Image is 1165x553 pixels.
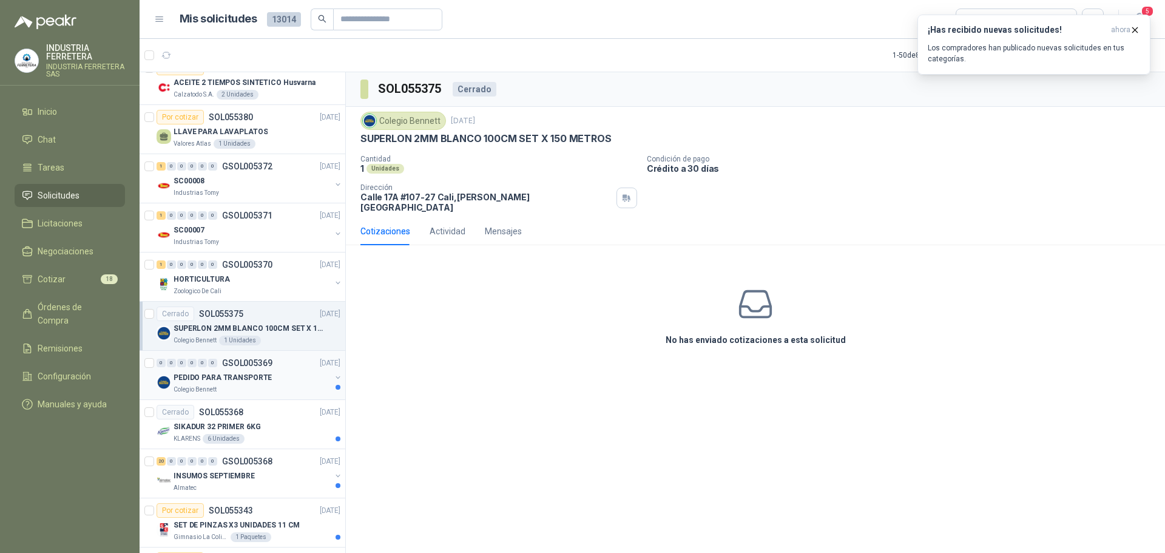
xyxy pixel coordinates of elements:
p: [DATE] [320,210,340,222]
p: Calzatodo S.A. [174,90,214,100]
div: 0 [177,457,186,466]
p: GSOL005369 [222,359,272,367]
div: 0 [208,162,217,171]
span: Licitaciones [38,217,83,230]
a: Remisiones [15,337,125,360]
p: GSOL005368 [222,457,272,466]
div: 0 [167,457,176,466]
div: Cerrado [453,82,496,97]
span: Inicio [38,105,57,118]
p: [DATE] [320,505,340,517]
a: Licitaciones [15,212,125,235]
img: Company Logo [157,228,171,242]
p: Colegio Bennett [174,385,217,395]
div: Todas [964,13,989,26]
div: 0 [187,162,197,171]
div: 0 [198,457,207,466]
div: 0 [187,359,197,367]
img: Company Logo [157,178,171,193]
div: Por cotizar [157,503,204,518]
div: 6 Unidades [203,434,245,444]
button: 5 [1129,8,1150,30]
p: SOL055375 [199,310,243,318]
p: SOL055343 [209,506,253,515]
div: 0 [157,359,166,367]
div: 1 Unidades [214,139,255,149]
div: 0 [208,260,217,269]
a: 1 0 0 0 0 0 GSOL005371[DATE] Company LogoSC00007Industrias Tomy [157,208,343,247]
p: SUPERLON 2MM BLANCO 100CM SET X 150 METROS [360,132,611,145]
span: 5 [1141,5,1154,17]
a: Por cotizarSOL055380[DATE] LLAVE PARA LAVAPLATOSValores Atlas1 Unidades [140,105,345,154]
img: Company Logo [157,473,171,488]
a: Solicitudes [15,184,125,207]
p: INSUMOS SEPTIEMBRE [174,470,255,482]
h3: ¡Has recibido nuevas solicitudes! [928,25,1106,35]
p: GSOL005370 [222,260,272,269]
p: Industrias Tomy [174,237,219,247]
span: Solicitudes [38,189,79,202]
p: SOL055380 [209,113,253,121]
a: Por cotizarSOL055343[DATE] Company LogoSET DE PINZAS X3 UNIDADES 11 CMGimnasio La Colina1 Paquetes [140,498,345,548]
p: [DATE] [320,308,340,320]
h1: Mis solicitudes [180,10,257,28]
a: CerradoSOL055375[DATE] Company LogoSUPERLON 2MM BLANCO 100CM SET X 150 METROSColegio Bennett1 Uni... [140,302,345,351]
p: SOL055384 [209,64,253,72]
p: LLAVE PARA LAVAPLATOS [174,126,268,138]
div: Cerrado [157,307,194,321]
div: 1 Paquetes [231,532,271,542]
div: 0 [177,359,186,367]
a: Chat [15,128,125,151]
div: 1 [157,162,166,171]
p: [DATE] [320,358,340,369]
p: Industrias Tomy [174,188,219,198]
p: [DATE] [320,259,340,271]
button: ¡Has recibido nuevas solicitudes!ahora Los compradores han publicado nuevas solicitudes en tus ca... [917,15,1150,75]
img: Company Logo [157,375,171,390]
img: Company Logo [157,424,171,439]
p: Zoologico De Cali [174,287,221,296]
span: ahora [1111,25,1130,35]
p: Condición de pago [647,155,1160,163]
span: Órdenes de Compra [38,300,113,327]
div: 0 [198,162,207,171]
a: 1 0 0 0 0 0 GSOL005372[DATE] Company LogoSC00008Industrias Tomy [157,159,343,198]
a: Cotizar18 [15,268,125,291]
a: Tareas [15,156,125,179]
a: Configuración [15,365,125,388]
p: [DATE] [320,161,340,172]
span: Cotizar [38,273,66,286]
div: 1 - 50 de 8119 [893,46,971,65]
span: 13014 [267,12,301,27]
p: Crédito a 30 días [647,163,1160,174]
div: 0 [167,162,176,171]
a: Órdenes de Compra [15,296,125,332]
h3: SOL055375 [378,80,443,98]
span: Manuales y ayuda [38,398,107,411]
p: ACEITE 2 TIEMPOS SINTETICO Husvarna [174,77,316,89]
div: 0 [187,457,197,466]
p: HORTICULTURA [174,274,230,285]
div: 0 [208,359,217,367]
div: 0 [198,211,207,220]
span: Tareas [38,161,64,174]
p: Calle 17A #107-27 Cali , [PERSON_NAME][GEOGRAPHIC_DATA] [360,192,612,212]
p: SUPERLON 2MM BLANCO 100CM SET X 150 METROS [174,323,325,334]
span: Negociaciones [38,245,93,258]
p: [DATE] [320,112,340,123]
img: Company Logo [363,114,376,127]
div: 1 [157,260,166,269]
img: Company Logo [157,523,171,537]
p: GSOL005372 [222,162,272,171]
div: 2 Unidades [217,90,258,100]
p: KLARENS [174,434,200,444]
div: 0 [198,359,207,367]
div: 0 [177,260,186,269]
p: GSOL005371 [222,211,272,220]
div: 0 [167,211,176,220]
a: 1 0 0 0 0 0 GSOL005370[DATE] Company LogoHORTICULTURAZoologico De Cali [157,257,343,296]
p: SC00007 [174,225,204,236]
img: Company Logo [157,277,171,291]
a: 20 0 0 0 0 0 GSOL005368[DATE] Company LogoINSUMOS SEPTIEMBREAlmatec [157,454,343,493]
p: INDUSTRIA FERRETERA [46,44,125,61]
